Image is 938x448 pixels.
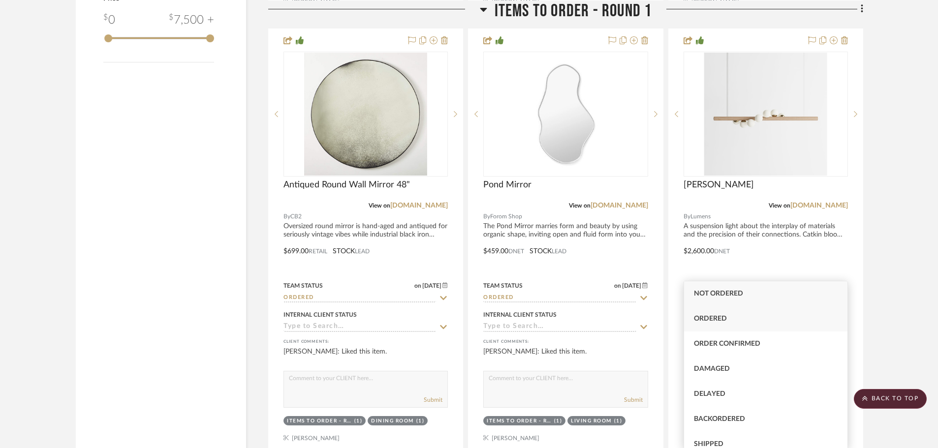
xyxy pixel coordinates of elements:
[169,11,214,29] div: 7,500 +
[591,202,648,209] a: [DOMAIN_NAME]
[424,395,442,404] button: Submit
[421,282,442,289] span: [DATE]
[854,389,927,409] scroll-to-top-button: BACK TO TOP
[483,281,523,290] div: Team Status
[569,203,591,209] span: View on
[490,212,522,221] span: Forom Shop
[304,53,427,176] img: Antiqued Round Wall Mirror 48"
[684,179,754,190] span: [PERSON_NAME]
[354,418,363,425] div: (1)
[414,283,421,289] span: on
[483,310,557,319] div: Internal Client Status
[390,202,448,209] a: [DOMAIN_NAME]
[484,52,647,176] div: 0
[694,365,730,372] span: Damaged
[694,315,727,322] span: Ordered
[483,179,532,190] span: Pond Mirror
[694,441,723,448] span: Shipped
[287,418,352,425] div: Items to order - Round 1
[694,416,745,422] span: Backordered
[684,212,690,221] span: By
[694,340,760,347] span: Order Confirmed
[571,418,612,425] div: Living Room
[690,212,711,221] span: Lumens
[694,390,725,397] span: Delayed
[369,203,390,209] span: View on
[283,347,448,366] div: [PERSON_NAME]: Liked this item.
[694,290,743,297] span: Not ordered
[283,310,357,319] div: Internal Client Status
[103,11,115,29] div: 0
[704,53,827,176] img: Willow Chandelier
[769,203,790,209] span: View on
[790,202,848,209] a: [DOMAIN_NAME]
[483,212,490,221] span: By
[621,282,642,289] span: [DATE]
[416,418,425,425] div: (1)
[614,283,621,289] span: on
[483,294,636,303] input: Type to Search…
[283,323,436,332] input: Type to Search…
[520,53,612,176] img: Pond Mirror
[684,52,847,176] div: 0
[371,418,414,425] div: Dining Room
[283,281,323,290] div: Team Status
[483,347,648,366] div: [PERSON_NAME]: Liked this item.
[487,418,552,425] div: Items to order - Round 1
[483,323,636,332] input: Type to Search…
[624,395,643,404] button: Submit
[283,179,410,190] span: Antiqued Round Wall Mirror 48"
[290,212,302,221] span: CB2
[554,418,563,425] div: (1)
[614,418,623,425] div: (1)
[283,294,436,303] input: Type to Search…
[283,212,290,221] span: By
